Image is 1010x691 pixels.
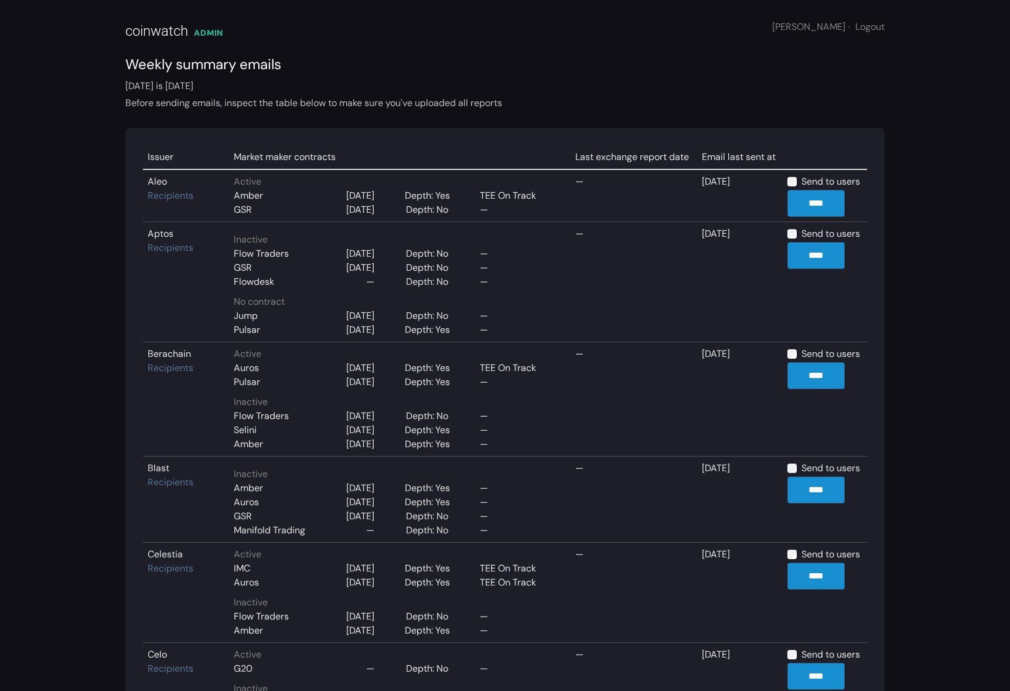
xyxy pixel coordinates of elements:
[148,662,193,675] a: Recipients
[346,576,374,590] div: [DATE]
[234,437,263,451] div: Amber
[405,437,456,451] div: Depth: Yes
[480,189,556,203] div: TEE On Track
[346,261,374,275] div: [DATE]
[148,362,193,374] a: Recipients
[801,461,860,475] label: Send to users
[234,423,257,437] div: Selini
[406,247,454,261] div: Depth: No
[480,624,556,638] div: —
[571,543,697,643] td: —
[366,523,374,537] div: —
[234,509,252,523] div: GSR
[234,547,565,561] div: Active
[125,96,885,110] div: Before sending emails, inspect the table below to make sure you've uploaded all reports
[346,437,374,451] div: [DATE]
[855,21,885,33] a: Logout
[234,610,289,624] div: Flow Traders
[480,495,556,509] div: —
[148,227,173,240] a: Aptos
[234,624,263,638] div: Amber
[346,409,374,423] div: [DATE]
[405,576,456,590] div: Depth: Yes
[234,361,259,375] div: Auros
[406,610,454,624] div: Depth: No
[366,275,374,289] div: —
[234,309,258,323] div: Jump
[234,275,274,289] div: Flowdesk
[480,247,556,261] div: —
[346,610,374,624] div: [DATE]
[346,423,374,437] div: [DATE]
[234,595,565,610] div: Inactive
[571,145,697,169] td: Last exchange report date
[697,145,783,169] td: Email last sent at
[346,375,374,389] div: [DATE]
[406,203,454,217] div: Depth: No
[143,145,229,169] td: Issuer
[480,375,556,389] div: —
[480,576,556,590] div: TEE On Track
[405,495,456,509] div: Depth: Yes
[234,662,252,676] div: G20
[405,561,456,576] div: Depth: Yes
[480,610,556,624] div: —
[234,375,260,389] div: Pulsar
[406,409,454,423] div: Depth: No
[148,462,169,474] a: Blast
[848,21,850,33] span: ·
[234,347,565,361] div: Active
[801,175,860,189] label: Send to users
[571,457,697,543] td: —
[234,261,252,275] div: GSR
[234,395,565,409] div: Inactive
[406,523,454,537] div: Depth: No
[480,423,556,437] div: —
[405,481,456,495] div: Depth: Yes
[234,295,565,309] div: No contract
[480,323,556,337] div: —
[346,481,374,495] div: [DATE]
[346,361,374,375] div: [DATE]
[772,20,885,34] div: [PERSON_NAME]
[405,361,456,375] div: Depth: Yes
[480,662,556,676] div: —
[234,648,565,662] div: Active
[234,523,305,537] div: Manifold Trading
[571,169,697,222] td: —
[148,241,193,254] a: Recipients
[480,481,556,495] div: —
[148,348,191,360] a: Berachain
[697,222,783,342] td: [DATE]
[405,624,456,638] div: Depth: Yes
[346,509,374,523] div: [DATE]
[125,79,885,110] div: [DATE] is [DATE]
[234,495,259,509] div: Auros
[571,342,697,457] td: —
[480,275,556,289] div: —
[346,624,374,638] div: [DATE]
[234,409,289,423] div: Flow Traders
[405,375,456,389] div: Depth: Yes
[801,347,860,361] label: Send to users
[571,222,697,342] td: —
[406,662,454,676] div: Depth: No
[229,145,570,169] td: Market maker contracts
[480,409,556,423] div: —
[194,27,223,39] div: ADMIN
[366,662,374,676] div: —
[234,247,289,261] div: Flow Traders
[234,203,252,217] div: GSR
[406,261,454,275] div: Depth: No
[346,189,374,203] div: [DATE]
[346,247,374,261] div: [DATE]
[125,21,188,42] div: coinwatch
[480,561,556,576] div: TEE On Track
[148,175,167,188] a: Aleo
[148,189,193,202] a: Recipients
[406,509,454,523] div: Depth: No
[346,561,374,576] div: [DATE]
[406,275,454,289] div: Depth: No
[697,169,783,222] td: [DATE]
[697,457,783,543] td: [DATE]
